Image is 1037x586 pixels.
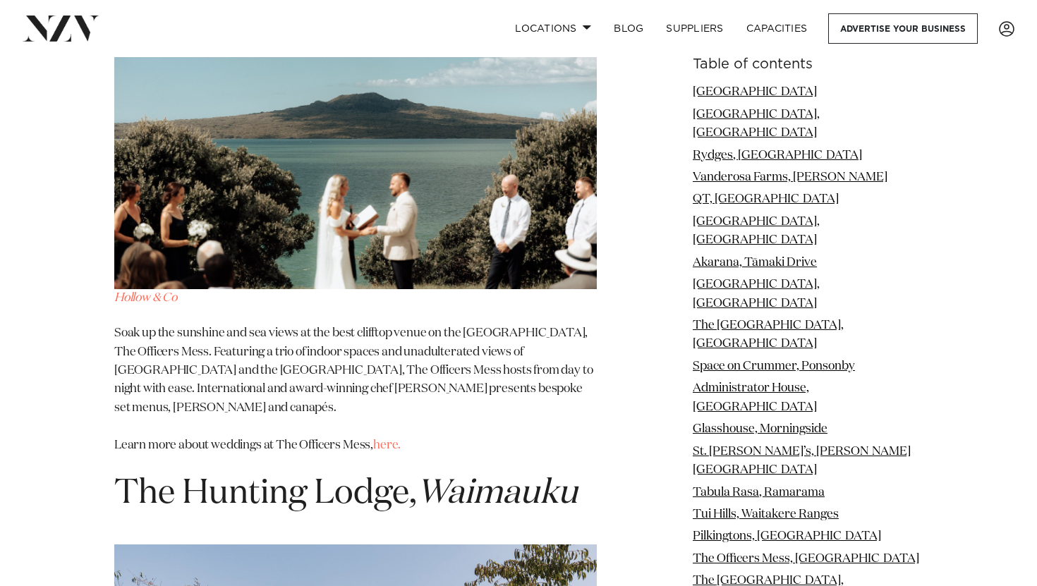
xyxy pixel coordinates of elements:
[693,553,919,565] a: The Officers Mess, [GEOGRAPHIC_DATA]
[602,13,655,44] a: BLOG
[114,292,177,304] a: Hollow & Co
[114,477,578,511] span: The Hunting Lodge,
[828,13,978,44] a: Advertise your business
[693,57,923,72] h6: Table of contents
[655,13,734,44] a: SUPPLIERS
[693,423,827,435] a: Glasshouse, Morningside
[693,257,817,269] a: Akarana, Tāmaki Drive
[693,508,839,520] a: Tui Hills, Waitakere Ranges
[693,530,881,542] a: Pilkingtons, [GEOGRAPHIC_DATA]
[693,149,862,161] a: Rydges, [GEOGRAPHIC_DATA]
[693,171,887,183] a: Vanderosa Farms, [PERSON_NAME]
[693,445,911,475] a: St. [PERSON_NAME]’s, [PERSON_NAME][GEOGRAPHIC_DATA]
[693,319,844,350] a: The [GEOGRAPHIC_DATA], [GEOGRAPHIC_DATA]
[114,324,597,454] p: Soak up the sunshine and sea views at the best clifftop venue on the [GEOGRAPHIC_DATA], The Offic...
[417,477,578,511] em: Waimauku
[693,193,839,205] a: QT, [GEOGRAPHIC_DATA]
[504,13,602,44] a: Locations
[735,13,819,44] a: Capacities
[693,360,855,372] a: Space on Crummer, Ponsonby
[693,86,817,98] a: [GEOGRAPHIC_DATA]
[693,279,820,309] a: [GEOGRAPHIC_DATA], [GEOGRAPHIC_DATA]
[693,216,820,246] a: [GEOGRAPHIC_DATA], [GEOGRAPHIC_DATA]
[693,382,817,413] a: Administrator House, [GEOGRAPHIC_DATA]
[373,439,401,451] a: here.
[23,16,99,41] img: nzv-logo.png
[693,486,825,498] a: Tabula Rasa, Ramarama
[693,108,820,138] a: [GEOGRAPHIC_DATA], [GEOGRAPHIC_DATA]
